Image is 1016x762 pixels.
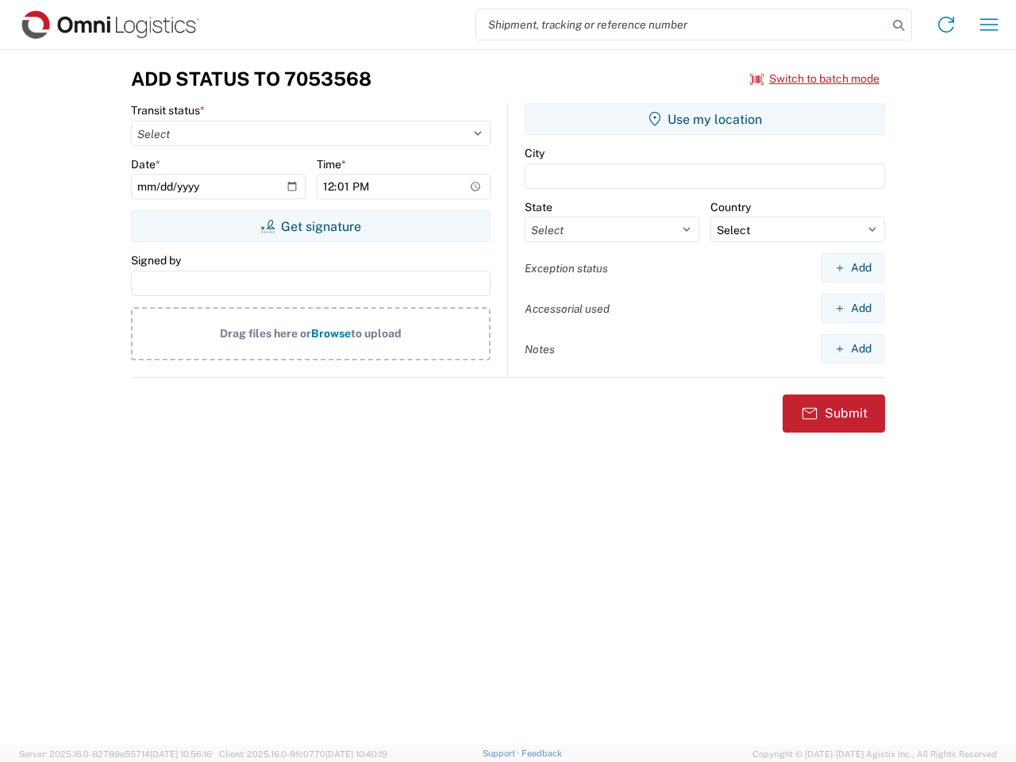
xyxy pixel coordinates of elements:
[476,10,887,40] input: Shipment, tracking or reference number
[311,327,351,340] span: Browse
[821,294,885,323] button: Add
[525,342,555,356] label: Notes
[521,749,562,758] a: Feedback
[219,749,387,759] span: Client: 2025.16.0-8fc0770
[525,103,885,135] button: Use my location
[750,66,879,92] button: Switch to batch mode
[525,200,552,214] label: State
[317,157,346,171] label: Time
[150,749,212,759] span: [DATE] 10:56:16
[131,157,160,171] label: Date
[220,327,311,340] span: Drag files here or
[19,749,212,759] span: Server: 2025.16.0-82789e55714
[131,103,205,117] label: Transit status
[483,749,522,758] a: Support
[821,253,885,283] button: Add
[783,394,885,433] button: Submit
[131,67,371,90] h3: Add Status to 7053568
[821,334,885,364] button: Add
[131,253,181,267] label: Signed by
[131,210,491,242] button: Get signature
[325,749,387,759] span: [DATE] 10:40:19
[351,327,402,340] span: to upload
[525,146,545,160] label: City
[525,302,610,316] label: Accessorial used
[710,200,751,214] label: Country
[525,261,608,275] label: Exception status
[752,747,997,761] span: Copyright © [DATE]-[DATE] Agistix Inc., All Rights Reserved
